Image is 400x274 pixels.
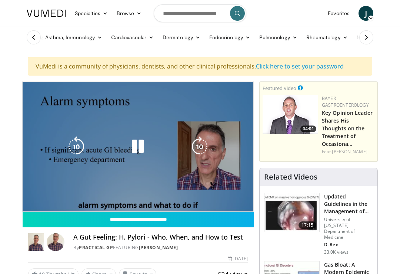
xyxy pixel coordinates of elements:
[28,233,44,251] img: Practical GP
[28,57,372,76] div: VuMedi is a community of physicians, dentists, and other clinical professionals.
[302,30,352,45] a: Rheumatology
[264,193,373,255] a: 17:15 Updated Guidelines in the Management of Large Colon Polyps: Inspecti… University of [US_STA...
[73,233,248,241] h4: A Gut Feeling: H. Pylori - Who, When, and How to Test
[70,6,112,21] a: Specialties
[263,95,318,134] img: 9828b8df-38ad-4333-b93d-bb657251ca89.png.150x105_q85_crop-smart_upscale.png
[264,193,319,232] img: dfcfcb0d-b871-4e1a-9f0c-9f64970f7dd8.150x105_q85_crop-smart_upscale.jpg
[22,30,107,45] a: Allergy, Asthma, Immunology
[79,244,113,251] a: Practical GP
[324,249,349,255] p: 33.0K views
[256,62,344,70] a: Click here to set your password
[300,126,316,132] span: 04:01
[263,85,296,91] small: Featured Video
[264,173,317,181] h4: Related Videos
[112,6,146,21] a: Browse
[299,221,316,229] span: 17:15
[323,6,354,21] a: Favorites
[322,95,369,108] a: Bayer Gastroenterology
[27,10,66,17] img: VuMedi Logo
[205,30,255,45] a: Endocrinology
[73,244,248,251] div: By FEATURING
[322,109,373,147] a: Key Opinion Leader Shares His Thoughts on the Treatment of Occasiona…
[322,148,374,155] div: Feat.
[263,95,318,134] a: 04:01
[158,30,205,45] a: Dermatology
[47,233,64,251] img: Avatar
[107,30,158,45] a: Cardiovascular
[23,82,253,211] video-js: Video Player
[228,255,248,262] div: [DATE]
[139,244,178,251] a: [PERSON_NAME]
[324,242,373,248] p: D. Rex
[324,193,373,215] h3: Updated Guidelines in the Management of Large Colon Polyps: Inspecti…
[154,4,246,22] input: Search topics, interventions
[332,148,367,155] a: [PERSON_NAME]
[324,217,373,240] p: University of [US_STATE] Department of Medicine
[255,30,302,45] a: Pulmonology
[359,6,373,21] a: J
